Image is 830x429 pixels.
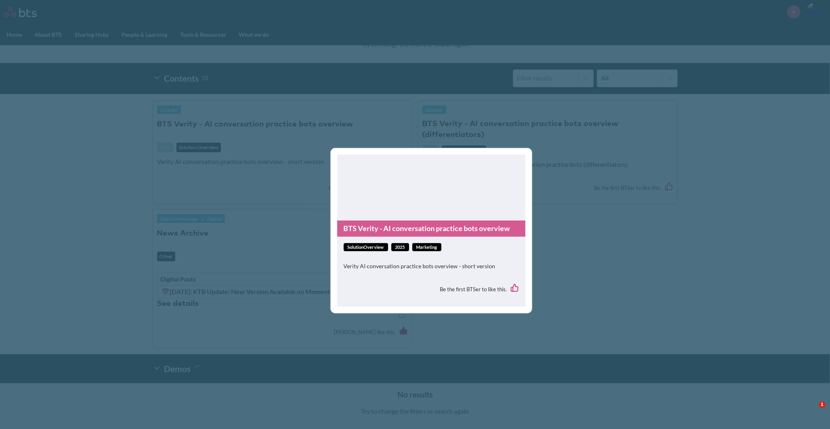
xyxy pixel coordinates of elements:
iframe: Intercom live chat [803,402,822,421]
p: Verity AI conversation practice bots overview - short version [344,262,519,270]
span: 2025 [391,243,409,252]
span: solutionOverview [344,243,388,252]
a: BTS Verity - AI conversation practice bots overview [337,221,525,236]
div: Be the first BTSer to like this. [344,278,519,301]
span: Marketing [412,243,441,252]
span: 1 [819,402,826,408]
